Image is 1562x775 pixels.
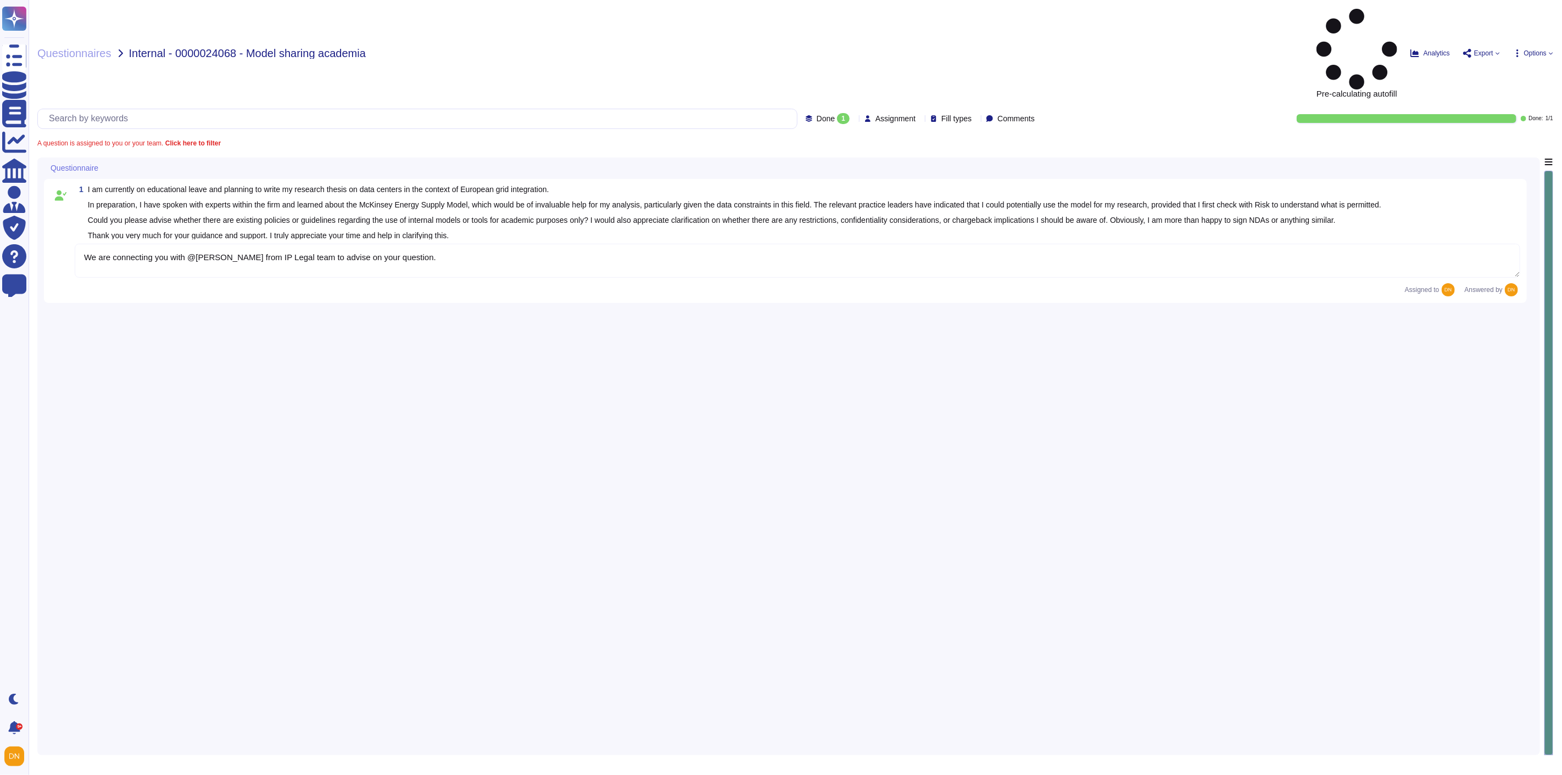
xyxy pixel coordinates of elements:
[75,244,1520,278] textarea: We are connecting you with @[PERSON_NAME] from IP Legal team to advise on your question.
[1405,283,1460,296] span: Assigned to
[163,139,221,147] b: Click here to filter
[1442,283,1455,296] img: user
[16,723,23,730] div: 9+
[837,113,850,124] div: 1
[4,746,24,766] img: user
[817,115,835,122] span: Done
[43,109,797,128] input: Search by keywords
[997,115,1035,122] span: Comments
[1465,287,1503,293] span: Answered by
[941,115,972,122] span: Fill types
[1474,50,1493,57] span: Export
[75,186,83,193] span: 1
[37,140,221,147] span: A question is assigned to you or your team.
[1410,49,1450,58] button: Analytics
[1524,50,1547,57] span: Options
[129,48,366,59] span: Internal - 0000024068 - Model sharing academia
[1505,283,1518,296] img: user
[51,164,98,172] span: Questionnaire
[1424,50,1450,57] span: Analytics
[2,744,32,768] button: user
[37,48,111,59] span: Questionnaires
[1316,9,1397,98] span: Pre-calculating autofill
[1528,116,1543,121] span: Done:
[875,115,916,122] span: Assignment
[1546,116,1553,121] span: 1 / 1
